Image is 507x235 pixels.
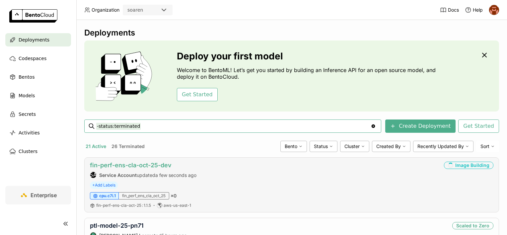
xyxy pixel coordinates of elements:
div: Bento [280,141,307,152]
div: SA [90,172,96,178]
a: Deployments [5,33,71,46]
span: aws-us-east-1 [164,203,191,208]
strong: Service Account [99,172,137,178]
a: Bentos [5,70,71,84]
span: Bento [285,143,297,149]
div: Scaled to Zero [452,222,493,229]
span: fin-perf-ens-cla-oct-25 1.1.5 [96,203,151,208]
span: Cluster [344,143,360,149]
button: 26 Terminated [110,142,146,151]
button: Create Deployment [385,119,456,133]
span: Secrets [19,110,36,118]
div: Recently Updated By [413,141,473,152]
div: Created By [372,141,410,152]
div: updated [90,172,196,178]
div: Image Building [444,162,493,169]
a: Docs [440,7,459,13]
div: Service Account [90,172,97,178]
span: +Add Labels [90,182,118,189]
span: Clusters [19,147,37,155]
div: Status [310,141,337,152]
a: ptl-model-25-pn71 [90,222,144,229]
svg: Clear value [371,123,376,129]
span: Status [314,143,328,149]
span: × 0 [171,193,177,199]
button: Get Started [177,88,218,101]
a: Clusters [5,145,71,158]
span: cpu.c7i.1 [99,193,116,198]
a: fin-perf-ens-cla-oct-25-dev [90,162,172,169]
span: Deployments [19,36,49,44]
a: Enterprise [5,186,71,204]
span: Bentos [19,73,35,81]
button: Get Started [458,119,499,133]
span: Organization [92,7,119,13]
div: Cluster [340,141,369,152]
div: fin_perf_ens_cla_oct_25 [119,192,169,199]
span: Activities [19,129,40,137]
input: Search [96,121,371,131]
span: Codespaces [19,54,46,62]
img: logo [9,9,57,23]
span: : [142,203,143,208]
span: Help [473,7,483,13]
div: soaren [127,7,143,13]
h3: Deploy your first model [177,51,439,61]
img: h0akoisn5opggd859j2zve66u2a2 [489,5,499,15]
span: Enterprise [31,192,57,198]
div: Help [465,7,483,13]
a: Models [5,89,71,102]
div: Sort [476,141,499,152]
span: Recently Updated By [417,143,464,149]
i: loading [447,162,454,169]
a: Activities [5,126,71,139]
div: Deployments [84,28,499,38]
span: Sort [480,143,489,149]
p: Welcome to BentoML! Let’s get you started by building an Inference API for an open source model, ... [177,67,439,80]
span: a few seconds ago [155,172,196,178]
span: Docs [448,7,459,13]
span: Models [19,92,35,100]
button: 21 Active [84,142,108,151]
a: Secrets [5,108,71,121]
img: cover onboarding [90,51,161,101]
a: fin-perf-ens-cla-oct-25:1.1.5 [96,203,151,208]
a: Codespaces [5,52,71,65]
span: Created By [376,143,401,149]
